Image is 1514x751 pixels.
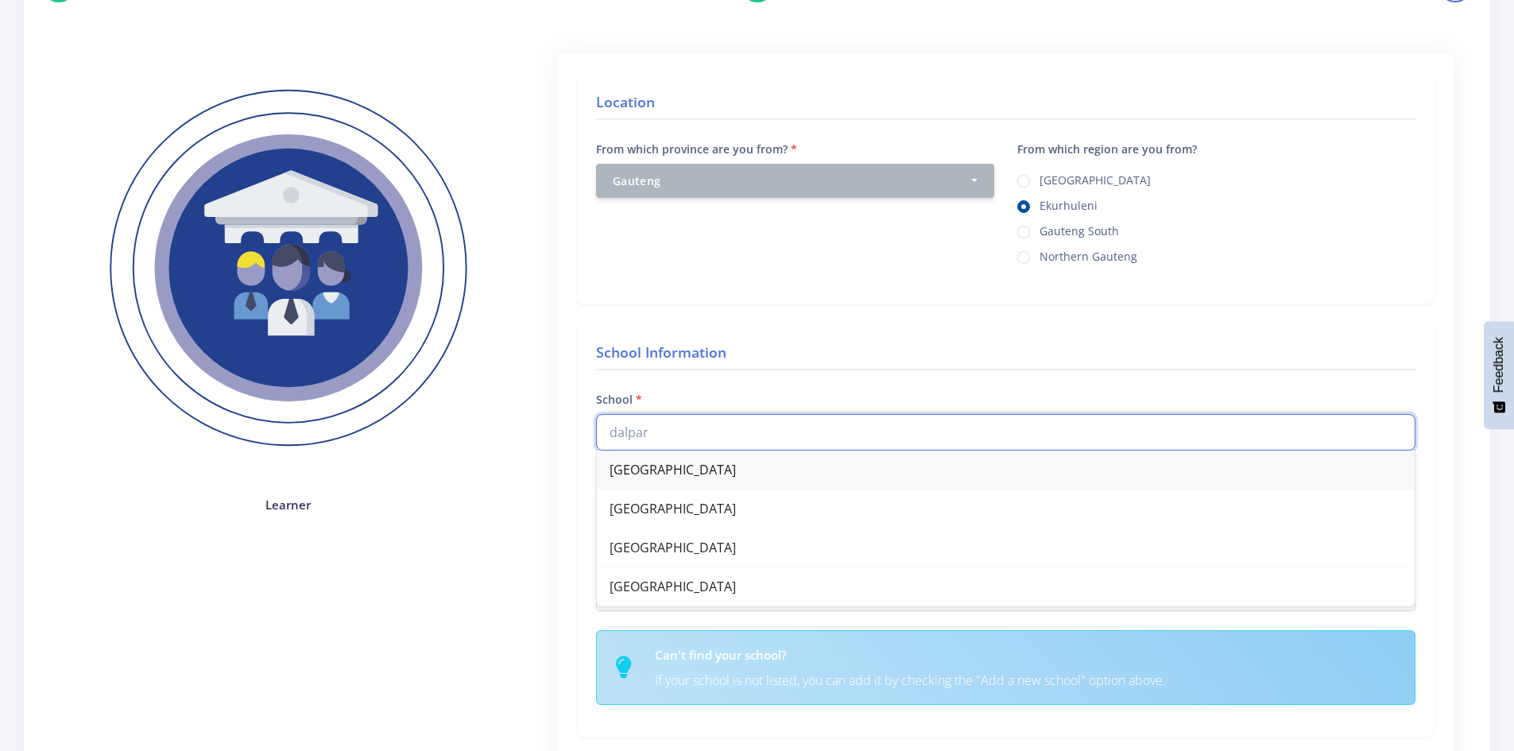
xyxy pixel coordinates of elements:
[1040,172,1151,184] label: [GEOGRAPHIC_DATA]
[73,53,504,484] img: Learner
[1484,321,1514,429] button: Feedback - Show survey
[596,414,1415,451] input: Start typing to search for your school
[1017,141,1197,157] label: From which region are you from?
[655,670,1396,691] p: If your school is not listed, you can add it by checking the "Add a new school" option above.
[1040,248,1137,261] label: Northern Gauteng
[613,172,968,189] div: Gauteng
[596,342,1415,370] h4: School Information
[73,496,504,514] h4: Learner
[597,451,1415,490] div: [GEOGRAPHIC_DATA]
[597,490,1415,528] div: [GEOGRAPHIC_DATA]
[596,141,797,157] label: From which province are you from?
[596,391,642,408] label: School
[597,567,1415,606] div: [GEOGRAPHIC_DATA]
[1040,197,1098,210] label: Ekurhuleni
[596,164,994,198] button: Gauteng
[596,91,1415,120] h4: Location
[1492,337,1506,393] span: Feedback
[597,528,1415,567] div: [GEOGRAPHIC_DATA]
[1040,223,1119,235] label: Gauteng South
[655,646,1396,664] h6: Can't find your school?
